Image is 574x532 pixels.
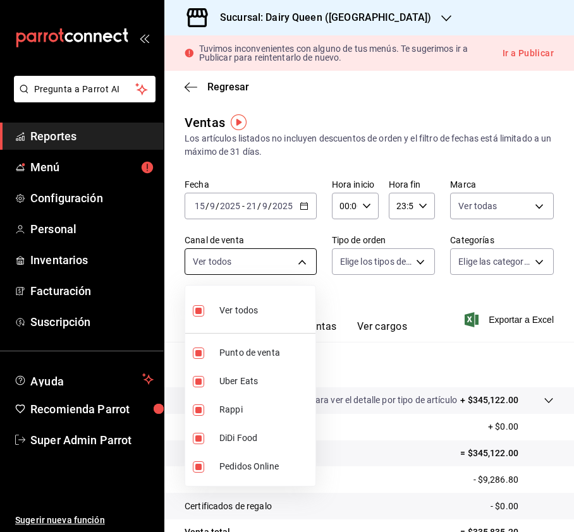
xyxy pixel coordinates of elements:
span: DiDi Food [219,432,310,445]
span: Rappi [219,403,310,416]
span: Uber Eats [219,375,310,388]
img: Tooltip marker [231,114,247,130]
span: Punto de venta [219,346,310,360]
span: Ver todos [219,304,258,317]
span: Pedidos Online [219,460,310,473]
